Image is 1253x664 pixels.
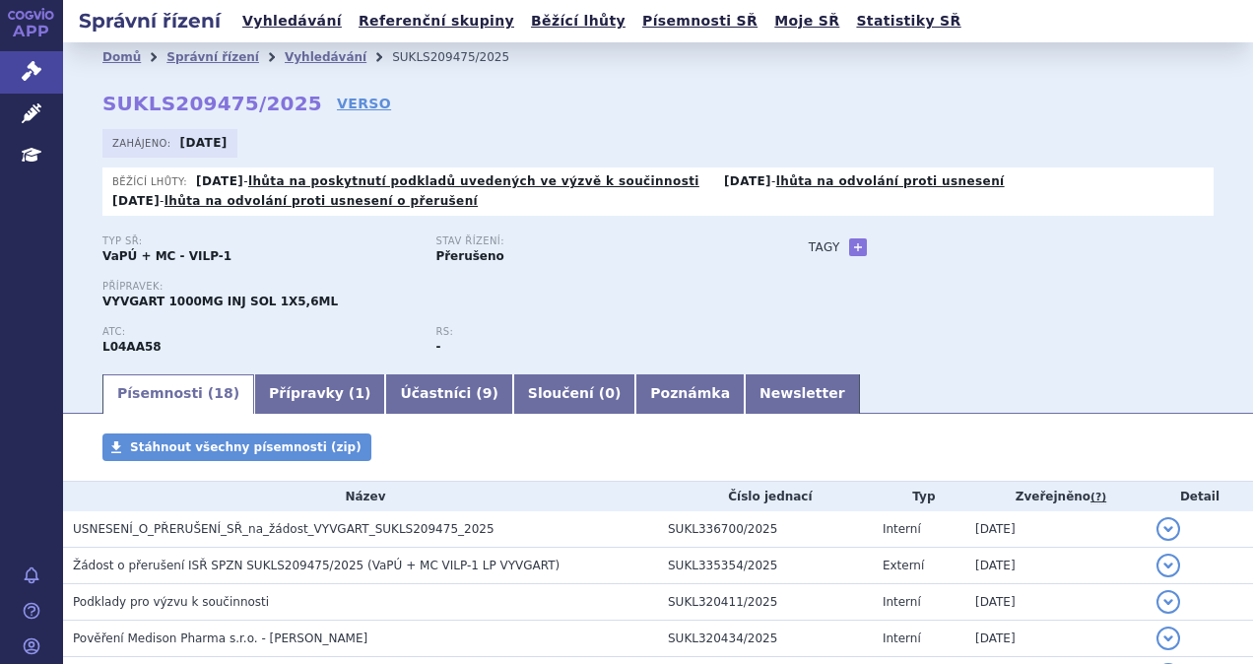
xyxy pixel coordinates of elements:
p: - [724,173,1005,189]
a: Domů [102,50,141,64]
button: detail [1156,554,1180,577]
span: Stáhnout všechny písemnosti (zip) [130,440,362,454]
h2: Správní řízení [63,7,236,34]
td: [DATE] [965,584,1147,621]
p: - [112,193,478,209]
a: lhůta na odvolání proti usnesení o přerušení [165,194,478,208]
abbr: (?) [1090,491,1106,504]
th: Detail [1147,482,1253,511]
p: Přípravek: [102,281,769,293]
strong: VaPÚ + MC - VILP-1 [102,249,231,263]
a: Správní řízení [166,50,259,64]
a: Vyhledávání [236,8,348,34]
li: SUKLS209475/2025 [392,42,535,72]
span: Interní [883,631,921,645]
td: SUKL335354/2025 [658,548,873,584]
a: Písemnosti SŘ [636,8,763,34]
a: Statistiky SŘ [850,8,966,34]
strong: [DATE] [112,194,160,208]
p: - [196,173,699,189]
strong: - [435,340,440,354]
p: Typ SŘ: [102,235,416,247]
a: Přípravky (1) [254,374,385,414]
span: Zahájeno: [112,135,174,151]
strong: [DATE] [196,174,243,188]
a: Stáhnout všechny písemnosti (zip) [102,433,371,461]
span: 18 [214,385,232,401]
th: Typ [873,482,965,511]
span: Externí [883,559,924,572]
a: Sloučení (0) [513,374,635,414]
button: detail [1156,590,1180,614]
a: + [849,238,867,256]
a: Moje SŘ [768,8,845,34]
span: 1 [355,385,364,401]
th: Číslo jednací [658,482,873,511]
a: Newsletter [745,374,860,414]
span: Pověření Medison Pharma s.r.o. - Hrdličková [73,631,367,645]
a: Poznámka [635,374,745,414]
a: lhůta na poskytnutí podkladů uvedených ve výzvě k součinnosti [248,174,699,188]
td: SUKL320434/2025 [658,621,873,657]
th: Zveřejněno [965,482,1147,511]
button: detail [1156,627,1180,650]
a: Účastníci (9) [385,374,512,414]
a: VERSO [337,94,391,113]
strong: [DATE] [180,136,228,150]
a: Běžící lhůty [525,8,631,34]
a: Referenční skupiny [353,8,520,34]
th: Název [63,482,658,511]
p: RS: [435,326,749,338]
a: Písemnosti (18) [102,374,254,414]
button: detail [1156,517,1180,541]
span: Podklady pro výzvu k součinnosti [73,595,269,609]
span: VYVGART 1000MG INJ SOL 1X5,6ML [102,295,338,308]
p: ATC: [102,326,416,338]
td: [DATE] [965,511,1147,548]
a: Vyhledávání [285,50,366,64]
td: SUKL320411/2025 [658,584,873,621]
h3: Tagy [809,235,840,259]
p: Stav řízení: [435,235,749,247]
span: USNESENÍ_O_PŘERUŠENÍ_SŘ_na_žádost_VYVGART_SUKLS209475_2025 [73,522,495,536]
strong: SUKLS209475/2025 [102,92,322,115]
a: lhůta na odvolání proti usnesení [776,174,1005,188]
strong: EFGARTIGIMOD ALFA [102,340,162,354]
span: Žádost o přerušení ISŘ SPZN SUKLS209475/2025 (VaPÚ + MC VILP-1 LP VYVGART) [73,559,560,572]
strong: [DATE] [724,174,771,188]
strong: Přerušeno [435,249,503,263]
span: Interní [883,522,921,536]
span: Běžící lhůty: [112,173,191,189]
td: [DATE] [965,621,1147,657]
span: Interní [883,595,921,609]
span: 0 [605,385,615,401]
td: [DATE] [965,548,1147,584]
td: SUKL336700/2025 [658,511,873,548]
span: 9 [483,385,493,401]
